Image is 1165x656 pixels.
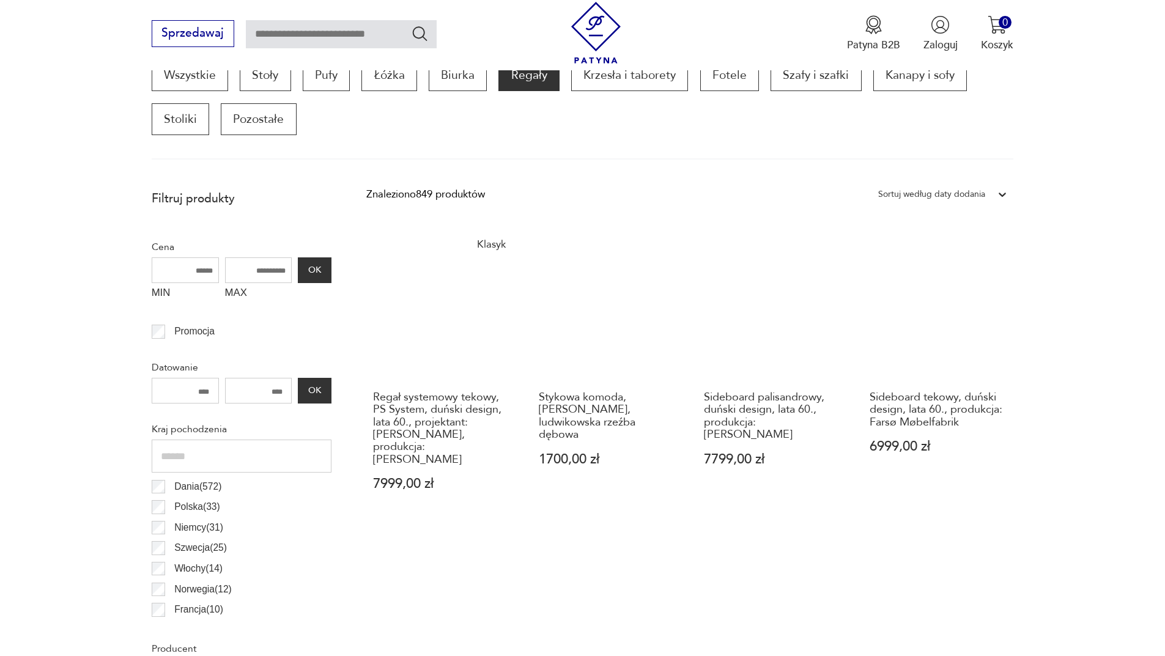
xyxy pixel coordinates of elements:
[771,59,861,91] a: Szafy i szafki
[152,283,219,306] label: MIN
[174,581,232,597] p: Norwegia ( 12 )
[429,59,487,91] a: Biurka
[152,29,234,39] a: Sprzedawaj
[931,15,950,34] img: Ikonka użytkownika
[366,186,485,202] div: Znaleziono 849 produktów
[174,602,223,617] p: Francja ( 10 )
[152,59,228,91] a: Wszystkie
[152,191,331,207] p: Filtruj produkty
[700,59,759,91] a: Fotele
[565,2,627,64] img: Patyna - sklep z meblami i dekoracjami vintage
[863,229,1014,519] a: Sideboard tekowy, duński design, lata 60., produkcja: Farsø MøbelfabrikSideboard tekowy, duński d...
[152,359,331,375] p: Datowanie
[225,283,292,306] label: MAX
[240,59,290,91] a: Stoły
[847,38,900,52] p: Patyna B2B
[298,257,331,283] button: OK
[864,15,883,34] img: Ikona medalu
[923,38,958,52] p: Zaloguj
[539,391,676,441] h3: Stykowa komoda, [PERSON_NAME], ludwikowska rzeźba dębowa
[373,477,511,490] p: 7999,00 zł
[373,391,511,466] h3: Regał systemowy tekowy, PS System, duński design, lata 60., projektant: [PERSON_NAME], produkcja:...
[174,561,223,577] p: Włochy ( 14 )
[571,59,688,91] a: Krzesła i taborety
[221,103,296,135] a: Pozostałe
[498,59,559,91] a: Regały
[152,20,234,47] button: Sprzedawaj
[704,391,841,441] h3: Sideboard palisandrowy, duński design, lata 60., produkcja: [PERSON_NAME]
[174,499,220,515] p: Polska ( 33 )
[532,229,683,519] a: Stykowa komoda, bufet, ludwikowska rzeźba dębowaStykowa komoda, [PERSON_NAME], ludwikowska rzeźba...
[361,59,416,91] a: Łóżka
[174,540,227,556] p: Szwecja ( 25 )
[303,59,350,91] a: Pufy
[298,378,331,404] button: OK
[981,38,1013,52] p: Koszyk
[999,16,1012,29] div: 0
[174,520,223,536] p: Niemcy ( 31 )
[870,391,1007,429] h3: Sideboard tekowy, duński design, lata 60., produkcja: Farsø Møbelfabrik
[704,453,841,466] p: 7799,00 zł
[697,229,848,519] a: Sideboard palisandrowy, duński design, lata 60., produkcja: Hans BechSideboard palisandrowy, duńs...
[174,479,221,495] p: Dania ( 572 )
[923,15,958,52] button: Zaloguj
[411,24,429,42] button: Szukaj
[152,421,331,437] p: Kraj pochodzenia
[174,323,215,339] p: Promocja
[981,15,1013,52] button: 0Koszyk
[539,453,676,466] p: 1700,00 zł
[174,622,255,638] p: Czechosłowacja ( 6 )
[873,59,967,91] a: Kanapy i sofy
[870,440,1007,453] p: 6999,00 zł
[878,186,985,202] div: Sortuj według daty dodania
[847,15,900,52] button: Patyna B2B
[152,239,331,255] p: Cena
[988,15,1007,34] img: Ikona koszyka
[366,229,517,519] a: KlasykRegał systemowy tekowy, PS System, duński design, lata 60., projektant: Preben Sorensen, pr...
[847,15,900,52] a: Ikona medaluPatyna B2B
[152,103,209,135] a: Stoliki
